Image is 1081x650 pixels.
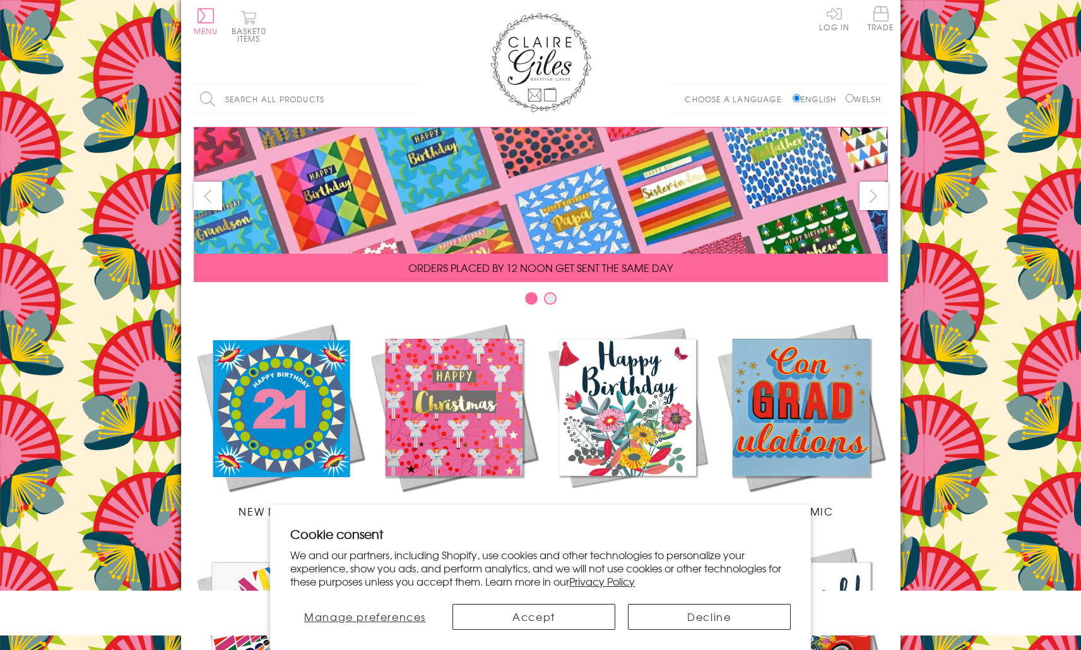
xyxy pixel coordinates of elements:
label: English [793,93,842,105]
a: New Releases [194,321,367,519]
div: Carousel Pagination [194,292,888,311]
input: Search all products [194,85,415,114]
a: Academic [714,321,888,519]
button: Menu [194,8,218,35]
button: Carousel Page 1 (Current Slide) [525,292,538,305]
label: Welsh [846,93,882,105]
input: Search [402,85,415,114]
a: Privacy Policy [569,574,635,589]
input: Welsh [846,94,854,102]
button: next [859,182,888,210]
a: Trade [868,6,894,33]
span: Academic [769,504,834,519]
span: New Releases [239,504,321,519]
button: Manage preferences [290,604,440,630]
input: English [793,94,801,102]
span: Menu [194,25,218,37]
span: Manage preferences [304,609,426,624]
a: Log In [819,6,849,31]
span: 0 items [237,25,266,44]
button: prev [194,182,222,210]
span: ORDERS PLACED BY 12 NOON GET SENT THE SAME DAY [408,260,673,275]
img: Claire Giles Greetings Cards [490,13,591,112]
button: Decline [628,604,791,630]
button: Carousel Page 2 [544,292,557,305]
p: Choose a language: [685,93,790,105]
h2: Cookie consent [290,525,791,543]
span: Trade [868,6,894,31]
a: Christmas [367,321,541,519]
span: Birthdays [597,504,658,519]
p: We and our partners, including Shopify, use cookies and other technologies to personalize your ex... [290,548,791,588]
a: Birthdays [541,321,714,519]
span: Christmas [422,504,486,519]
button: Accept [452,604,615,630]
button: Basket0 items [232,10,266,42]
